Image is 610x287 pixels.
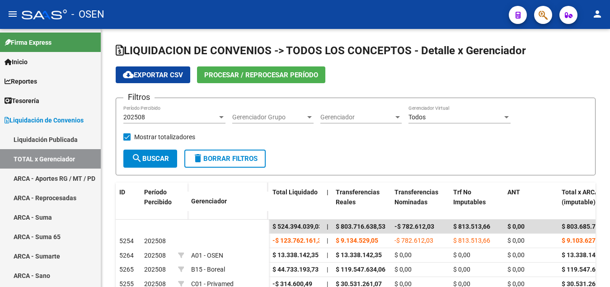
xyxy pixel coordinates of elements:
[71,5,104,24] span: - OSEN
[507,237,525,244] span: $ 0,00
[123,113,145,121] span: 202508
[507,223,525,230] span: $ 0,00
[197,66,325,83] button: Procesar / Reprocesar período
[507,266,525,273] span: $ 0,00
[323,183,332,222] datatable-header-cell: |
[119,266,134,273] span: 5265
[504,183,558,222] datatable-header-cell: ANT
[394,237,433,244] span: -$ 782.612,03
[7,9,18,19] mat-icon: menu
[5,96,39,106] span: Tesorería
[336,237,378,244] span: $ 9.134.529,05
[320,113,394,121] span: Gerenciador
[131,155,169,163] span: Buscar
[134,132,195,142] span: Mostrar totalizadores
[336,188,380,206] span: Transferencias Reales
[507,251,525,259] span: $ 0,00
[408,113,426,121] span: Todos
[336,223,385,230] span: $ 803.716.638,53
[119,188,125,196] span: ID
[192,153,203,164] mat-icon: delete
[191,198,227,205] span: Gerenciador
[5,38,52,47] span: Firma Express
[272,251,319,259] span: $ 13.338.142,35
[327,188,328,196] span: |
[394,251,412,259] span: $ 0,00
[123,69,134,80] mat-icon: cloud_download
[327,223,328,230] span: |
[507,188,520,196] span: ANT
[144,237,166,245] span: 202508
[272,188,318,196] span: Total Liquidado
[336,266,385,273] span: $ 119.547.634,06
[272,237,325,244] span: -$ 123.762.161,37
[192,155,258,163] span: Borrar Filtros
[453,237,490,244] span: $ 813.513,66
[327,251,328,259] span: |
[579,256,601,278] iframe: Intercom live chat
[391,183,450,222] datatable-header-cell: Transferencias Nominadas
[272,223,322,230] span: $ 524.394.039,03
[394,188,438,206] span: Transferencias Nominadas
[394,223,434,230] span: -$ 782.612,03
[119,252,134,259] span: 5264
[592,9,603,19] mat-icon: person
[131,153,142,164] mat-icon: search
[5,115,84,125] span: Liquidación de Convenios
[116,66,190,83] button: Exportar CSV
[123,71,183,79] span: Exportar CSV
[272,266,319,273] span: $ 44.733.193,73
[562,237,604,244] span: $ 9.103.627,42
[188,192,269,211] datatable-header-cell: Gerenciador
[144,188,172,206] span: Período Percibido
[5,57,28,67] span: Inicio
[204,71,318,79] span: Procesar / Reprocesar período
[144,252,166,259] span: 202508
[453,223,490,230] span: $ 813.513,66
[141,183,174,221] datatable-header-cell: Período Percibido
[191,266,225,273] span: B15 - Boreal
[327,266,328,273] span: |
[453,251,470,259] span: $ 0,00
[327,237,328,244] span: |
[562,251,608,259] span: $ 13.338.142,35
[5,76,37,86] span: Reportes
[450,183,504,222] datatable-header-cell: Trf No Imputables
[119,237,134,245] span: 5254
[191,252,223,259] span: A01 - OSEN
[453,188,486,206] span: Trf No Imputables
[184,150,266,168] button: Borrar Filtros
[562,188,599,206] span: Total x ARCA (imputable)
[394,266,412,273] span: $ 0,00
[116,44,526,57] span: LIQUIDACION DE CONVENIOS -> TODOS LOS CONCEPTOS - Detalle x Gerenciador
[453,266,470,273] span: $ 0,00
[332,183,391,222] datatable-header-cell: Transferencias Reales
[116,183,141,221] datatable-header-cell: ID
[123,150,177,168] button: Buscar
[232,113,305,121] span: Gerenciador Grupo
[336,251,382,259] span: $ 13.338.142,35
[123,91,155,104] h3: Filtros
[269,183,323,222] datatable-header-cell: Total Liquidado
[144,266,166,273] span: 202508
